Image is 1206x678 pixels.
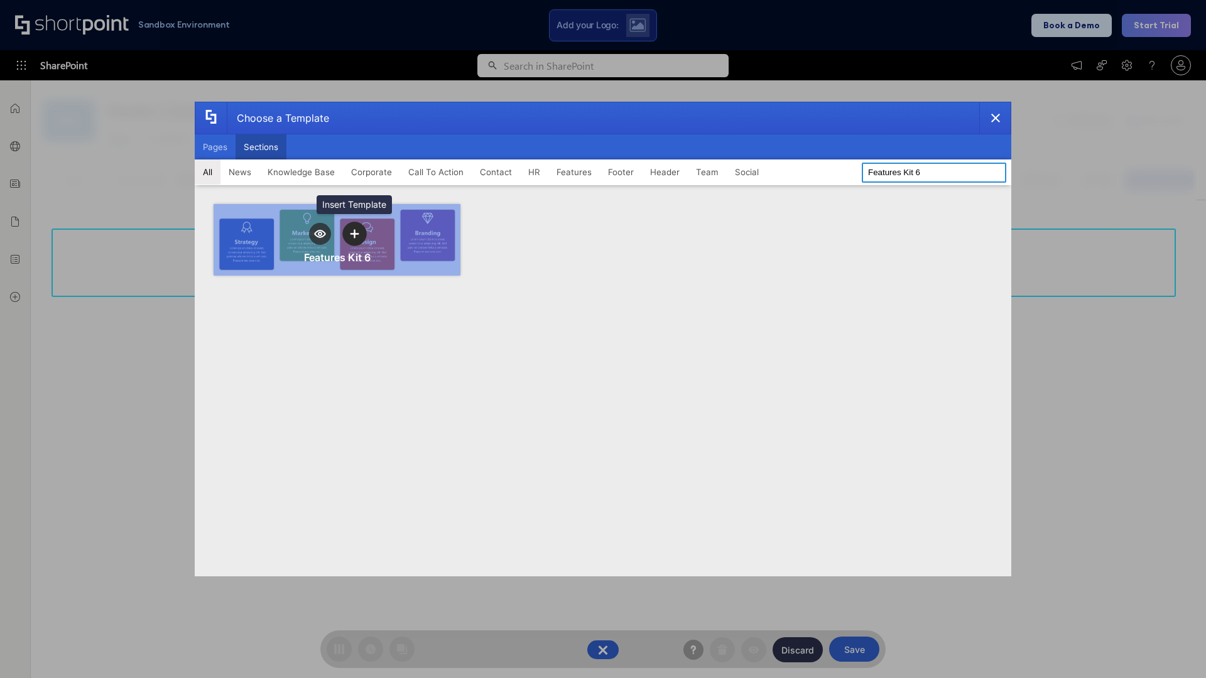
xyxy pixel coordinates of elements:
iframe: Chat Widget [1143,618,1206,678]
button: Knowledge Base [259,159,343,185]
input: Search [862,163,1006,183]
button: Footer [600,159,642,185]
button: Team [688,159,727,185]
div: Choose a Template [227,102,329,134]
button: All [195,159,220,185]
button: News [220,159,259,185]
button: Social [727,159,767,185]
button: Contact [472,159,520,185]
button: Header [642,159,688,185]
button: Call To Action [400,159,472,185]
button: HR [520,159,548,185]
button: Sections [236,134,286,159]
div: template selector [195,102,1011,576]
button: Corporate [343,159,400,185]
button: Pages [195,134,236,159]
button: Features [548,159,600,185]
div: Features Kit 6 [304,251,371,264]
